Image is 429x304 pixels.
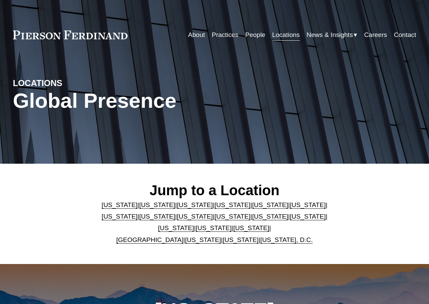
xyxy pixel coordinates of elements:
[13,78,114,89] h4: LOCATIONS
[394,28,416,41] a: Contact
[307,29,353,41] span: News & Insights
[188,28,205,41] a: About
[158,224,194,231] a: [US_STATE]
[139,213,175,220] a: [US_STATE]
[97,182,332,199] h2: Jump to a Location
[364,28,387,41] a: Careers
[233,224,269,231] a: [US_STATE]
[139,201,175,208] a: [US_STATE]
[290,201,326,208] a: [US_STATE]
[185,236,221,243] a: [US_STATE]
[290,213,326,220] a: [US_STATE]
[102,201,138,208] a: [US_STATE]
[272,28,299,41] a: Locations
[196,224,232,231] a: [US_STATE]
[252,213,288,220] a: [US_STATE]
[307,28,357,41] a: folder dropdown
[13,89,282,113] h1: Global Presence
[252,201,288,208] a: [US_STATE]
[215,213,251,220] a: [US_STATE]
[245,28,265,41] a: People
[177,201,213,208] a: [US_STATE]
[177,213,213,220] a: [US_STATE]
[212,28,238,41] a: Practices
[260,236,313,243] a: [US_STATE], D.C.
[102,213,138,220] a: [US_STATE]
[223,236,259,243] a: [US_STATE]
[116,236,183,243] a: [GEOGRAPHIC_DATA]
[215,201,251,208] a: [US_STATE]
[97,199,332,246] p: | | | | | | | | | | | | | | | | | |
